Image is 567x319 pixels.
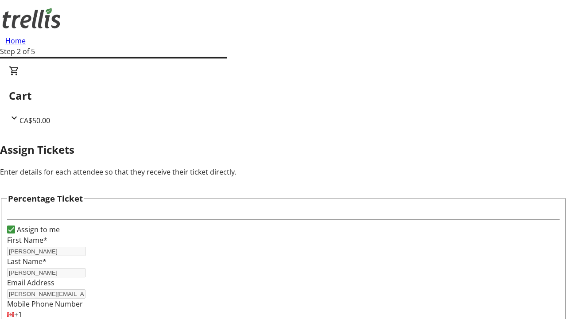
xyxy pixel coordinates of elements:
[9,88,558,104] h2: Cart
[15,224,60,235] label: Assign to me
[9,66,558,126] div: CartCA$50.00
[7,257,47,266] label: Last Name*
[7,278,54,288] label: Email Address
[8,192,83,205] h3: Percentage Ticket
[7,299,83,309] label: Mobile Phone Number
[7,235,47,245] label: First Name*
[19,116,50,125] span: CA$50.00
